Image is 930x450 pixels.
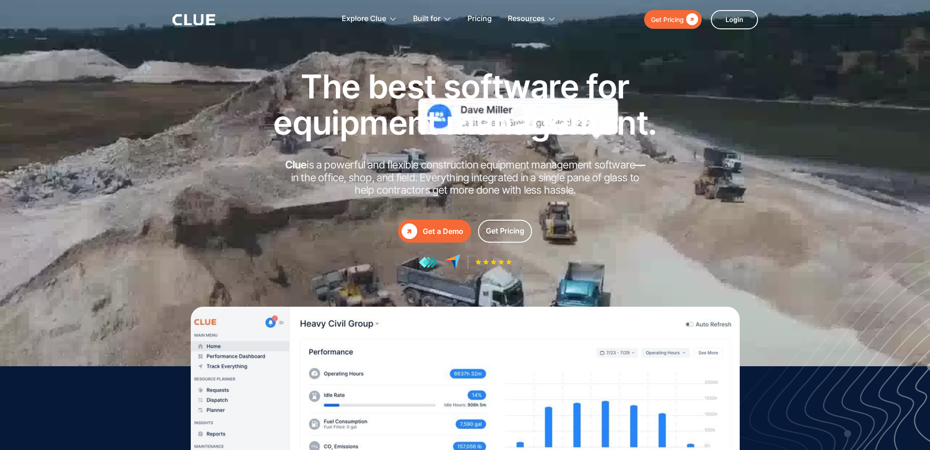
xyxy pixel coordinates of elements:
div:  [684,14,698,25]
a: Login [711,10,758,29]
div: Get a Demo [423,226,463,237]
a: Get Pricing [644,10,702,29]
div: Explore Clue [342,5,397,33]
img: reviews at getapp [419,256,438,268]
div: Resources [508,5,545,33]
strong: — [635,158,645,171]
h1: The best software for equipment management. [259,68,671,141]
a: Pricing [468,5,492,33]
div:  [402,223,417,239]
div: Built for [413,5,452,33]
div: Built for [413,5,441,33]
a: Get Pricing [478,220,532,243]
strong: Clue [285,158,307,171]
img: reviews at capterra [445,254,461,270]
h2: is a powerful and flexible construction equipment management software in the office, shop, and fi... [282,159,648,197]
iframe: Chat Widget [884,406,930,450]
img: Five-star rating icon [475,259,512,265]
div: Explore Clue [342,5,386,33]
a: Get a Demo [398,220,471,243]
div: Get Pricing [486,225,524,237]
div: Get Pricing [651,14,684,25]
div: Resources [508,5,556,33]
